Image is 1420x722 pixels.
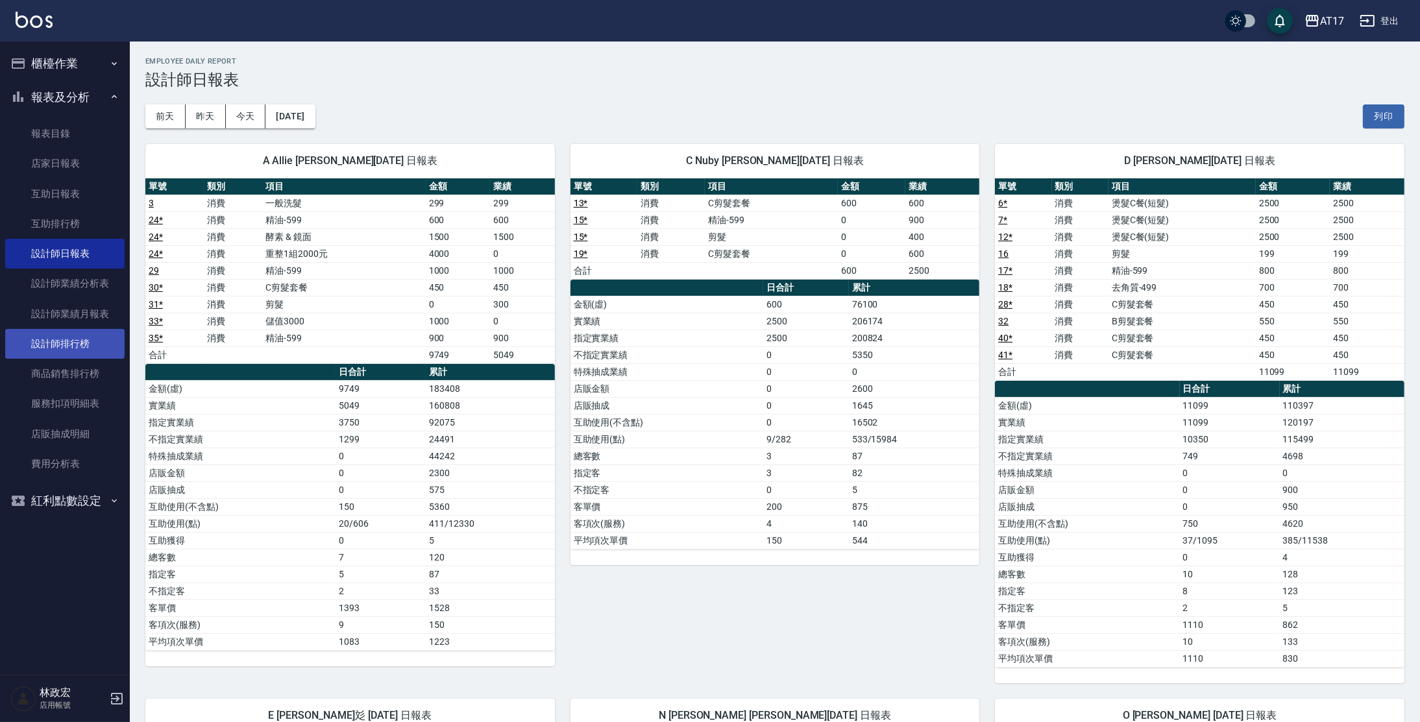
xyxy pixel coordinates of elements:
[1280,481,1404,498] td: 900
[426,380,554,397] td: 183408
[490,228,555,245] td: 1500
[145,549,336,566] td: 總客數
[995,397,1179,414] td: 金額(虛)
[995,431,1179,448] td: 指定實業績
[1180,532,1280,549] td: 37/1095
[336,515,426,532] td: 20/606
[145,380,336,397] td: 金額(虛)
[336,616,426,633] td: 9
[426,566,554,583] td: 87
[145,104,186,128] button: 前天
[570,464,764,481] td: 指定客
[490,195,555,211] td: 299
[1280,616,1404,633] td: 862
[426,633,554,650] td: 1223
[705,211,838,228] td: 精油-599
[149,265,159,276] a: 29
[426,431,554,448] td: 24491
[1330,262,1404,279] td: 800
[226,104,266,128] button: 今天
[838,262,905,279] td: 600
[145,71,1404,89] h3: 設計師日報表
[1280,599,1404,616] td: 5
[849,532,980,549] td: 544
[145,178,555,364] table: a dense table
[1052,296,1108,313] td: 消費
[1180,481,1280,498] td: 0
[849,397,980,414] td: 1645
[570,397,764,414] td: 店販抽成
[705,195,838,211] td: C剪髮套餐
[1180,464,1280,481] td: 0
[995,414,1179,431] td: 實業績
[1363,104,1404,128] button: 列印
[426,583,554,599] td: 33
[426,330,491,346] td: 900
[995,532,1179,549] td: 互助使用(點)
[1280,464,1404,481] td: 0
[1052,211,1108,228] td: 消費
[1180,566,1280,583] td: 10
[1052,245,1108,262] td: 消費
[1280,549,1404,566] td: 4
[1280,381,1404,398] th: 累計
[426,515,554,532] td: 411/12330
[637,195,705,211] td: 消費
[426,364,554,381] th: 累計
[995,481,1179,498] td: 店販金額
[637,228,705,245] td: 消費
[763,515,848,532] td: 4
[995,448,1179,464] td: 不指定實業績
[570,178,638,195] th: 單號
[204,279,262,296] td: 消費
[705,178,838,195] th: 項目
[5,484,125,518] button: 紅利點數設定
[763,363,848,380] td: 0
[1108,296,1256,313] td: C剪髮套餐
[336,414,426,431] td: 3750
[998,316,1009,326] a: 32
[1256,363,1330,380] td: 11099
[1267,8,1293,34] button: save
[1330,330,1404,346] td: 450
[849,481,980,498] td: 5
[763,532,848,549] td: 150
[905,228,980,245] td: 400
[1108,228,1256,245] td: 燙髮C餐(短髮)
[763,346,848,363] td: 0
[763,380,848,397] td: 0
[1180,381,1280,398] th: 日合計
[1180,583,1280,599] td: 8
[763,464,848,481] td: 3
[5,80,125,114] button: 報表及分析
[145,57,1404,66] h2: Employee Daily Report
[1052,330,1108,346] td: 消費
[262,330,425,346] td: 精油-599
[1330,346,1404,363] td: 450
[5,119,125,149] a: 報表目錄
[204,330,262,346] td: 消費
[426,464,554,481] td: 2300
[995,363,1051,380] td: 合計
[849,363,980,380] td: 0
[336,481,426,498] td: 0
[1280,431,1404,448] td: 115499
[204,245,262,262] td: 消費
[570,448,764,464] td: 總客數
[1180,397,1280,414] td: 11099
[1330,279,1404,296] td: 700
[426,414,554,431] td: 92075
[838,211,905,228] td: 0
[265,104,315,128] button: [DATE]
[1256,346,1330,363] td: 450
[570,296,764,313] td: 金額(虛)
[1330,363,1404,380] td: 11099
[1052,178,1108,195] th: 類別
[849,346,980,363] td: 5350
[849,313,980,330] td: 206174
[1108,195,1256,211] td: 燙髮C餐(短髮)
[1108,178,1256,195] th: 項目
[1256,296,1330,313] td: 450
[637,245,705,262] td: 消費
[262,178,425,195] th: 項目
